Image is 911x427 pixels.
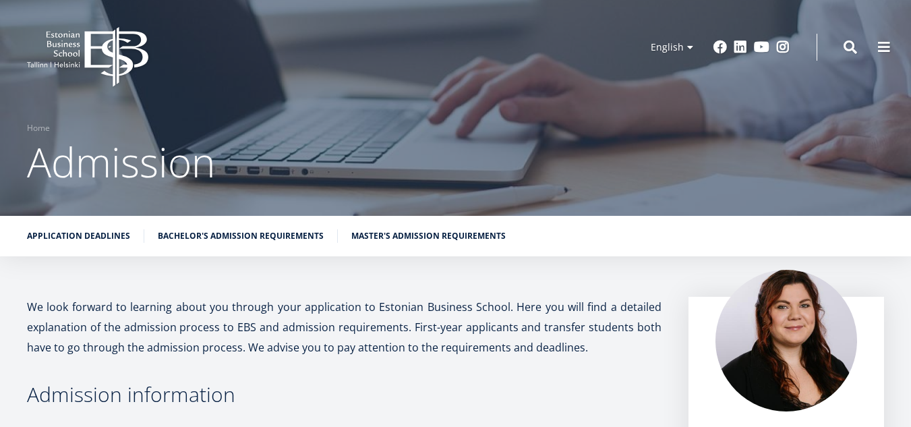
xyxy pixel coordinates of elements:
img: liina reimann [715,270,857,411]
a: Linkedin [734,40,747,54]
a: Facebook [713,40,727,54]
a: Application deadlines [27,229,130,243]
a: Master's admission requirements [351,229,506,243]
a: Instagram [776,40,790,54]
p: We look forward to learning about you through your application to Estonian Business School. Here ... [27,297,662,358]
a: Youtube [754,40,769,54]
a: Bachelor's admission requirements [158,229,324,243]
h3: Admission information [27,385,662,405]
a: Home [27,121,50,135]
span: Admission [27,134,215,190]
